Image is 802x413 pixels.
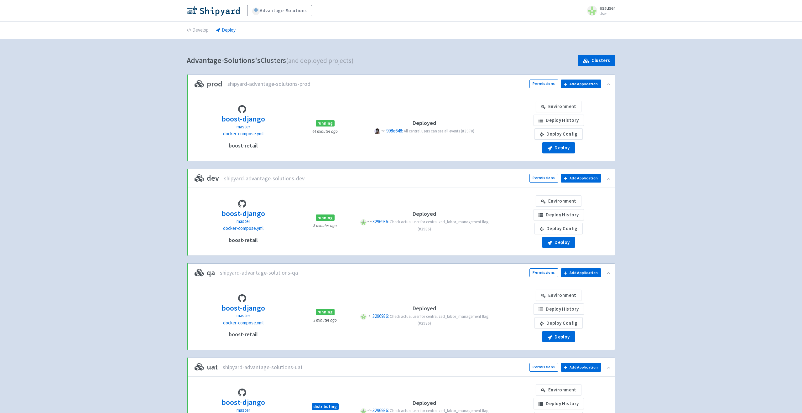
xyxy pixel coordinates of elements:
button: Deploy [542,237,575,248]
p: master [221,123,265,131]
span: 3296936: [372,219,389,225]
h4: boost-retail [229,142,258,149]
span: distributing [312,403,339,410]
p: master [221,312,265,319]
span: 998e648: [386,128,403,134]
h3: boost-django [221,115,265,123]
span: running [316,120,335,126]
span: P [360,314,366,320]
small: 3 minutes ago [313,317,337,323]
span: 3296936: [372,313,389,319]
h4: Deployed [358,305,491,312]
a: Deploy History [534,398,584,409]
a: Deploy History [534,115,584,126]
button: Add Application [561,80,601,88]
a: Advantage-Solutions [247,5,312,16]
span: running [316,309,335,315]
a: Environment [536,384,581,395]
a: Develop [187,22,209,39]
a: Environment [536,195,581,207]
a: boost-django master [221,208,265,225]
span: All central users can see all events (#3970) [404,128,474,134]
button: Add Application [561,174,601,183]
a: Deploy Config [534,223,583,234]
h3: qa [195,269,215,277]
a: Permissions [529,174,558,183]
span: Check actual user for centralized_labor_management flag (#3986) [390,314,488,326]
span: P [374,128,380,134]
h1: Clusters [187,54,354,67]
a: Deploy History [534,209,584,220]
span: shipyard-advantage-solutions-prod [227,80,310,87]
a: esauser User [583,6,615,16]
h3: dev [195,174,219,182]
a: boost-django master [221,303,265,319]
p: master [221,218,265,225]
small: 44 minutes ago [312,129,338,134]
button: Deploy [542,331,575,342]
button: Add Application [561,363,601,372]
span: docker-compose.yml [223,320,263,326]
span: running [316,214,335,221]
span: (and deployed projects) [286,56,354,65]
a: Clusters [578,55,615,66]
a: Permissions [529,80,558,88]
a: docker-compose.yml [223,319,263,327]
a: 3296936: [372,313,390,319]
small: 8 minutes ago [313,223,337,228]
a: docker-compose.yml [223,225,263,232]
a: Environment [536,290,581,301]
small: User [600,12,615,16]
span: shipyard-advantage-solutions-qa [220,269,298,276]
h3: boost-django [221,398,265,406]
a: Deploy History [534,303,584,315]
h4: Deployed [358,211,491,217]
button: Add Application [561,268,601,277]
h4: Deployed [358,400,491,406]
a: Permissions [529,268,558,277]
a: 998e648: [386,128,404,134]
a: Deploy Config [534,317,583,328]
a: Deploy [216,22,236,39]
h3: boost-django [221,304,265,312]
a: Permissions [529,363,558,372]
span: Check actual user for centralized_labor_management flag (#3986) [390,219,488,232]
button: Deploy [542,142,575,153]
b: Advantage-Solutions's [187,55,261,65]
span: shipyard-advantage-solutions-dev [224,175,305,182]
h4: boost-retail [229,331,258,338]
span: docker-compose.yml [223,131,263,137]
h3: uat [195,363,218,371]
span: docker-compose.yml [223,225,263,231]
h3: boost-django [221,209,265,218]
a: Deploy Config [534,128,583,140]
a: boost-django master [221,114,265,130]
span: shipyard-advantage-solutions-uat [223,364,303,371]
a: 3296936: [372,219,390,225]
span: P [360,219,366,225]
a: docker-compose.yml [223,130,263,137]
img: Shipyard logo [187,6,240,16]
h4: boost-retail [229,237,258,243]
a: Environment [536,101,581,112]
h3: prod [195,80,222,88]
span: esauser [600,5,615,11]
h4: Deployed [358,120,491,126]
